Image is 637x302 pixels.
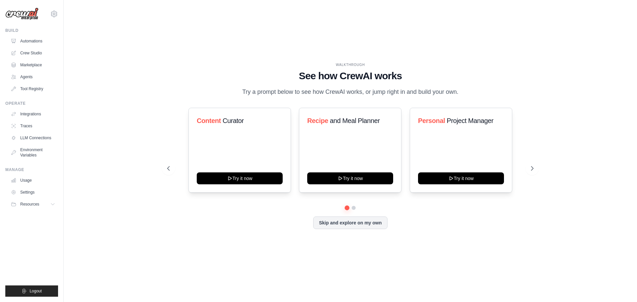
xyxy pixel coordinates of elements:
span: Project Manager [447,117,493,124]
button: Resources [8,199,58,210]
div: Manage [5,167,58,172]
img: Logo [5,8,38,20]
span: Content [197,117,221,124]
a: Tool Registry [8,84,58,94]
button: Try it now [418,172,504,184]
button: Try it now [307,172,393,184]
div: Build [5,28,58,33]
span: and Meal Planner [330,117,380,124]
button: Logout [5,285,58,297]
button: Skip and explore on my own [313,216,387,229]
h1: See how CrewAI works [167,70,533,82]
div: Operate [5,101,58,106]
a: Settings [8,187,58,198]
p: Try a prompt below to see how CrewAI works, or jump right in and build your own. [239,87,462,97]
a: Usage [8,175,58,186]
span: Personal [418,117,445,124]
a: Crew Studio [8,48,58,58]
button: Try it now [197,172,283,184]
span: Recipe [307,117,328,124]
a: Traces [8,121,58,131]
a: Automations [8,36,58,46]
span: Curator [223,117,244,124]
a: Agents [8,72,58,82]
span: Logout [30,288,42,294]
span: Resources [20,202,39,207]
div: WALKTHROUGH [167,62,533,67]
a: LLM Connections [8,133,58,143]
a: Environment Variables [8,145,58,160]
a: Integrations [8,109,58,119]
a: Marketplace [8,60,58,70]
